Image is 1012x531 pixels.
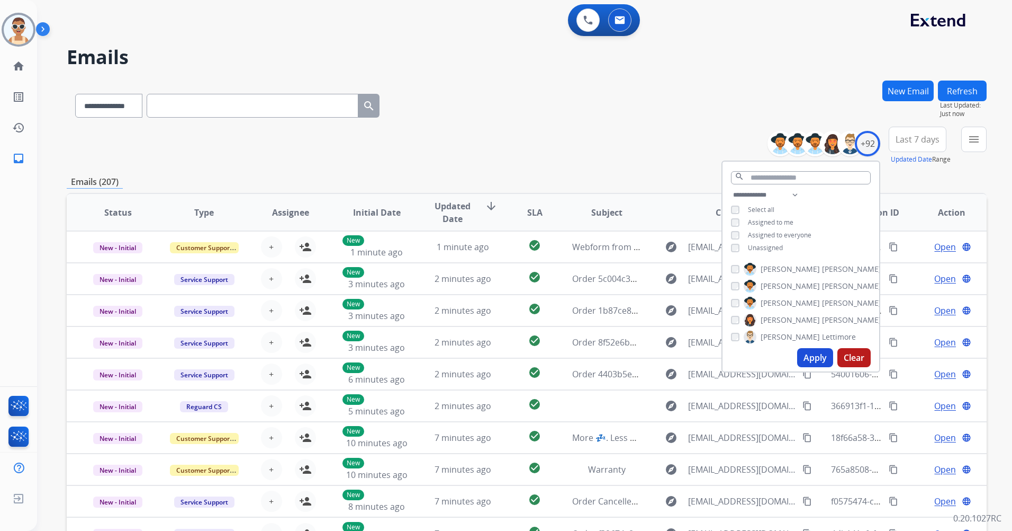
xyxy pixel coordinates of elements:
[934,463,956,476] span: Open
[342,458,364,468] p: New
[528,462,541,474] mat-icon: check_circle
[174,369,234,380] span: Service Support
[528,239,541,252] mat-icon: check_circle
[831,368,996,380] span: 54001606-b7b7-4266-aa2d-32899130e5e7
[748,205,774,214] span: Select all
[528,271,541,284] mat-icon: check_circle
[67,175,123,189] p: Emails (207)
[688,304,797,317] span: [EMAIL_ADDRESS][DOMAIN_NAME]
[261,268,282,289] button: +
[435,464,491,475] span: 7 minutes ago
[261,300,282,321] button: +
[665,368,677,380] mat-icon: explore
[342,426,364,437] p: New
[688,241,797,253] span: [EMAIL_ADDRESS][DOMAIN_NAME]
[831,464,989,475] span: 765a8508-6ee1-49f5-a22b-dd418fbcf62c
[348,501,405,512] span: 8 minutes ago
[665,463,677,476] mat-icon: explore
[572,241,812,253] span: Webform from [EMAIL_ADDRESS][DOMAIN_NAME] on [DATE]
[962,242,971,252] mat-icon: language
[67,47,987,68] h2: Emails
[346,437,408,449] span: 10 minutes ago
[665,241,677,253] mat-icon: explore
[572,495,797,507] span: Order Cancelled 136b947f-1225-4535-9005-6c498c366aef
[665,431,677,444] mat-icon: explore
[93,433,142,444] span: New - Initial
[962,338,971,347] mat-icon: language
[889,242,898,252] mat-icon: content_copy
[348,374,405,385] span: 6 minutes ago
[261,395,282,417] button: +
[934,241,956,253] span: Open
[435,305,491,316] span: 2 minutes ago
[962,274,971,284] mat-icon: language
[261,364,282,385] button: +
[968,133,980,146] mat-icon: menu
[269,241,274,253] span: +
[528,303,541,315] mat-icon: check_circle
[572,337,760,348] span: Order 8f52e6b0-d025-410f-aa29-096d4d8d4388
[953,512,1001,525] p: 0.20.1027RC
[934,304,956,317] span: Open
[688,368,797,380] span: [EMAIL_ADDRESS][DOMAIN_NAME]
[831,400,992,412] span: 366913f1-1064-4c67-8313-376b2929a246
[93,401,142,412] span: New - Initial
[12,91,25,103] mat-icon: list_alt
[170,433,239,444] span: Customer Support
[665,495,677,508] mat-icon: explore
[435,368,491,380] span: 2 minutes ago
[261,427,282,448] button: +
[342,331,364,341] p: New
[822,298,881,308] span: [PERSON_NAME]
[735,172,744,181] mat-icon: search
[802,497,812,506] mat-icon: content_copy
[665,304,677,317] mat-icon: explore
[299,400,312,412] mat-icon: person_add
[485,200,498,213] mat-icon: arrow_downward
[938,81,987,101] button: Refresh
[889,274,898,284] mat-icon: content_copy
[831,495,995,507] span: f0575474-c2dd-4ab4-90a5-67bec3e1bd6b
[435,337,491,348] span: 2 minutes ago
[299,272,312,285] mat-icon: person_add
[12,121,25,134] mat-icon: history
[174,274,234,285] span: Service Support
[435,400,491,412] span: 2 minutes ago
[342,235,364,246] p: New
[342,362,364,373] p: New
[802,433,812,442] mat-icon: content_copy
[299,304,312,317] mat-icon: person_add
[748,218,793,227] span: Assigned to me
[761,281,820,291] span: [PERSON_NAME]
[528,493,541,506] mat-icon: check_circle
[342,394,364,405] p: New
[748,231,811,240] span: Assigned to everyone
[889,401,898,411] mat-icon: content_copy
[93,497,142,508] span: New - Initial
[348,405,405,417] span: 5 minutes ago
[299,495,312,508] mat-icon: person_add
[962,497,971,506] mat-icon: language
[837,348,871,367] button: Clear
[93,274,142,285] span: New - Initial
[962,465,971,474] mat-icon: language
[269,431,274,444] span: +
[269,463,274,476] span: +
[572,432,766,444] span: More 💤. Less 💲. Save big on Nectar bundles ✨
[299,368,312,380] mat-icon: person_add
[889,306,898,315] mat-icon: content_copy
[528,366,541,379] mat-icon: check_circle
[348,278,405,290] span: 3 minutes ago
[299,336,312,349] mat-icon: person_add
[269,272,274,285] span: +
[261,332,282,353] button: +
[528,430,541,442] mat-icon: check_circle
[299,241,312,253] mat-icon: person_add
[822,332,856,342] span: Lettimore
[940,110,987,118] span: Just now
[591,206,622,219] span: Subject
[889,497,898,506] mat-icon: content_copy
[269,368,274,380] span: +
[802,465,812,474] mat-icon: content_copy
[272,206,309,219] span: Assignee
